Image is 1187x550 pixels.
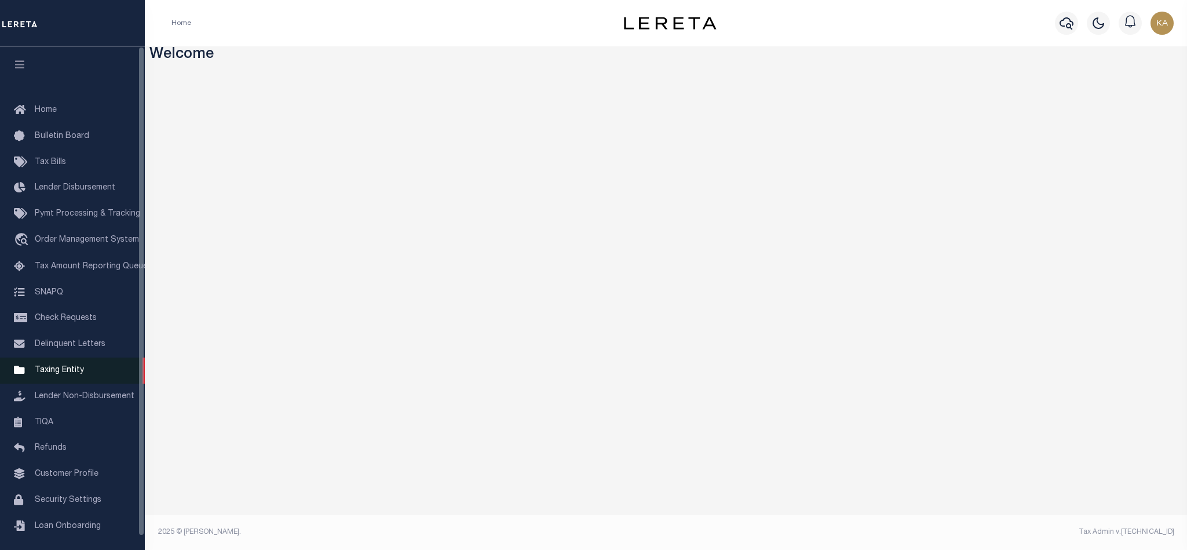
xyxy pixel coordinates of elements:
[35,132,89,140] span: Bulletin Board
[149,46,1183,64] h3: Welcome
[35,263,148,271] span: Tax Amount Reporting Queue
[35,418,53,426] span: TIQA
[1151,12,1174,35] img: svg+xml;base64,PHN2ZyB4bWxucz0iaHR0cDovL3d3dy53My5vcmcvMjAwMC9zdmciIHBvaW50ZXItZXZlbnRzPSJub25lIi...
[35,210,140,218] span: Pymt Processing & Tracking
[35,522,101,530] span: Loan Onboarding
[624,17,717,30] img: logo-dark.svg
[35,340,105,348] span: Delinquent Letters
[35,496,101,504] span: Security Settings
[35,366,84,374] span: Taxing Entity
[35,106,57,114] span: Home
[35,236,139,244] span: Order Management System
[35,444,67,452] span: Refunds
[14,233,32,248] i: travel_explore
[171,18,191,28] li: Home
[35,392,134,400] span: Lender Non-Disbursement
[35,158,66,166] span: Tax Bills
[35,288,63,296] span: SNAPQ
[35,184,115,192] span: Lender Disbursement
[149,527,666,537] div: 2025 © [PERSON_NAME].
[35,470,98,478] span: Customer Profile
[35,314,97,322] span: Check Requests
[675,527,1174,537] div: Tax Admin v.[TECHNICAL_ID]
